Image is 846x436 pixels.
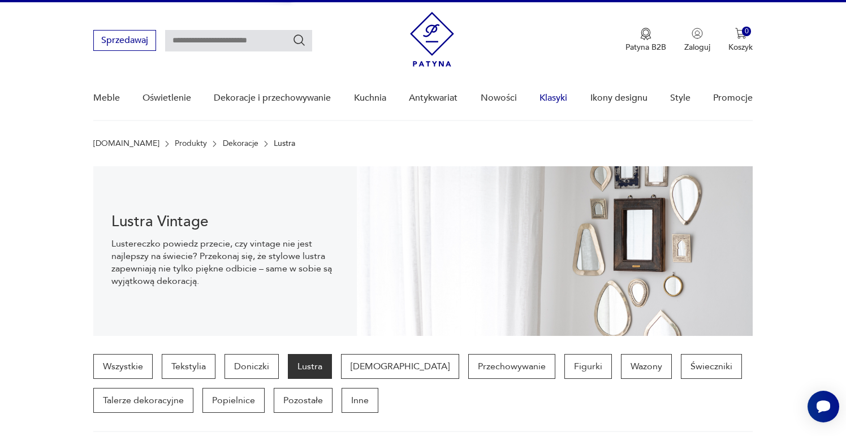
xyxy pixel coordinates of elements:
[357,166,753,336] img: Lustra
[468,354,555,379] a: Przechowywanie
[625,28,666,53] a: Ikona medaluPatyna B2B
[214,76,331,120] a: Dekoracje i przechowywanie
[684,42,710,53] p: Zaloguj
[728,28,753,53] button: 0Koszyk
[590,76,648,120] a: Ikony designu
[670,76,690,120] a: Style
[684,28,710,53] button: Zaloguj
[539,76,567,120] a: Klasyki
[640,28,651,40] img: Ikona medalu
[93,37,156,45] a: Sprzedawaj
[93,30,156,51] button: Sprzedawaj
[564,354,612,379] a: Figurki
[342,388,378,413] a: Inne
[202,388,265,413] a: Popielnice
[713,76,753,120] a: Promocje
[93,354,153,379] a: Wszystkie
[728,42,753,53] p: Koszyk
[292,33,306,47] button: Szukaj
[143,76,191,120] a: Oświetlenie
[93,76,120,120] a: Meble
[625,28,666,53] button: Patyna B2B
[162,354,215,379] a: Tekstylia
[681,354,742,379] a: Świeczniki
[288,354,332,379] a: Lustra
[481,76,517,120] a: Nowości
[274,139,295,148] p: Lustra
[175,139,207,148] a: Produkty
[341,354,459,379] a: [DEMOGRAPHIC_DATA]
[93,388,193,413] a: Talerze dekoracyjne
[742,27,752,36] div: 0
[735,28,746,39] img: Ikona koszyka
[111,215,339,228] h1: Lustra Vintage
[808,391,839,422] iframe: Smartsupp widget button
[93,139,159,148] a: [DOMAIN_NAME]
[225,354,279,379] a: Doniczki
[111,238,339,287] p: Lustereczko powiedz przecie, czy vintage nie jest najlepszy na świecie? Przekonaj się, że stylowe...
[274,388,333,413] a: Pozostałe
[692,28,703,39] img: Ikonka użytkownika
[354,76,386,120] a: Kuchnia
[409,76,457,120] a: Antykwariat
[223,139,258,148] a: Dekoracje
[625,42,666,53] p: Patyna B2B
[621,354,672,379] a: Wazony
[410,12,454,67] img: Patyna - sklep z meblami i dekoracjami vintage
